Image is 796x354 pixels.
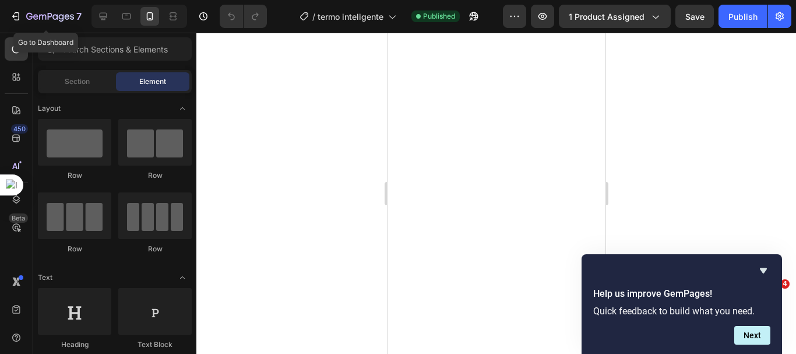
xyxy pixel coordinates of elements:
[220,5,267,28] div: Undo/Redo
[388,33,605,354] iframe: Design area
[38,339,111,350] div: Heading
[569,10,644,23] span: 1 product assigned
[675,5,714,28] button: Save
[423,11,455,22] span: Published
[728,10,758,23] div: Publish
[139,76,166,87] span: Element
[38,170,111,181] div: Row
[780,279,790,289] span: 4
[318,10,383,23] span: termo inteligente
[593,264,770,345] div: Help us improve GemPages!
[173,268,192,287] span: Toggle open
[118,170,192,181] div: Row
[734,326,770,345] button: Next question
[312,10,315,23] span: /
[756,264,770,278] button: Hide survey
[685,12,705,22] span: Save
[5,5,87,28] button: 7
[173,99,192,118] span: Toggle open
[65,76,90,87] span: Section
[76,9,82,23] p: 7
[118,339,192,350] div: Text Block
[38,272,52,283] span: Text
[559,5,671,28] button: 1 product assigned
[9,213,28,223] div: Beta
[11,124,28,134] div: 450
[593,287,770,301] h2: Help us improve GemPages!
[718,5,767,28] button: Publish
[118,244,192,254] div: Row
[593,306,770,317] p: Quick feedback to build what you need.
[38,37,192,61] input: Search Sections & Elements
[38,244,111,254] div: Row
[38,103,61,114] span: Layout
